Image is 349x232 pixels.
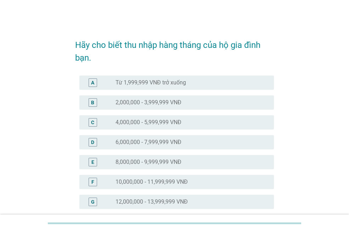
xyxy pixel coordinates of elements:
label: Từ 1,999,999 VNĐ trở xuống [116,79,186,86]
div: B [91,99,94,106]
div: F [91,178,94,186]
div: G [91,198,95,205]
label: 8,000,000 - 9,999,999 VNĐ [116,159,181,166]
div: C [91,118,94,126]
label: 2,000,000 - 3,999,999 VNĐ [116,99,181,106]
label: 6,000,000 - 7,999,999 VNĐ [116,139,181,146]
div: E [91,158,94,166]
label: 10,000,000 - 11,999,999 VNĐ [116,178,188,186]
label: 12,000,000 - 13,999,999 VNĐ [116,198,188,205]
label: 4,000,000 - 5,999,999 VNĐ [116,119,181,126]
div: A [91,79,94,86]
div: D [91,138,94,146]
h2: Hãy cho biết thu nhập hàng tháng của hộ gia đình bạn. [75,32,274,64]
